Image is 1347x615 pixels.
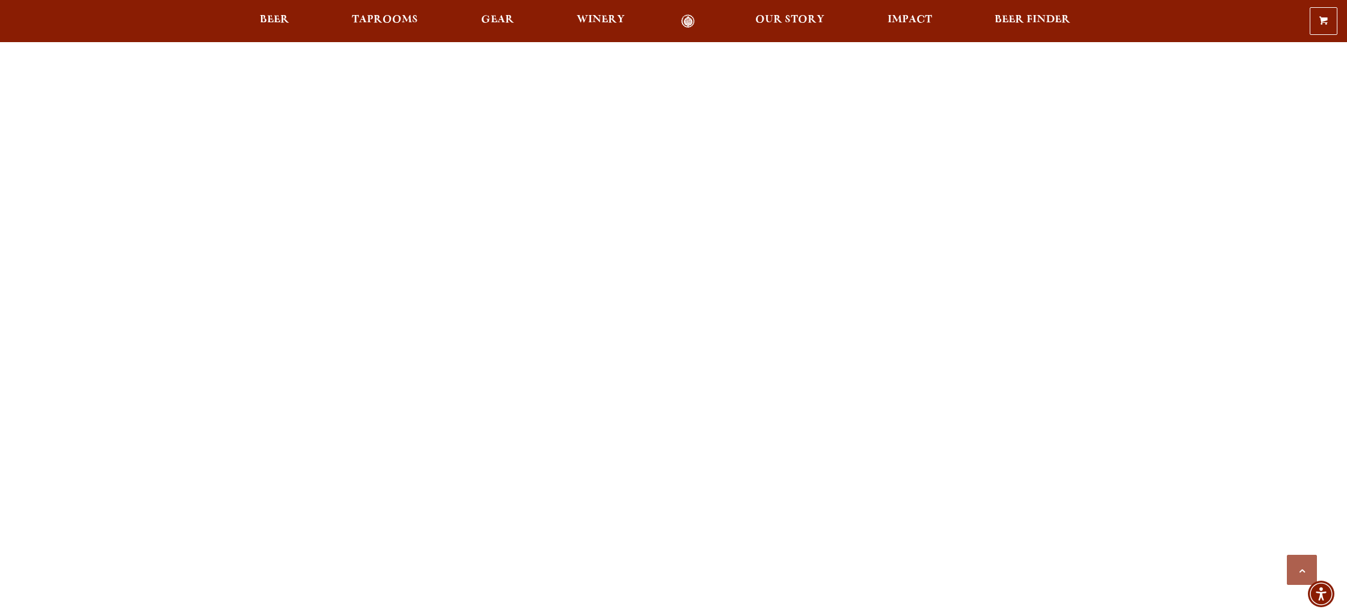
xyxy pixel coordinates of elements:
a: Scroll to top [1287,555,1317,585]
span: Beer Finder [995,15,1070,25]
a: Odell Home [665,14,710,28]
a: Taprooms [344,14,426,28]
a: Winery [569,14,633,28]
span: Taprooms [352,15,418,25]
div: Accessibility Menu [1308,581,1334,607]
span: Gear [481,15,514,25]
span: Our Story [755,15,824,25]
span: Impact [888,15,932,25]
a: Impact [880,14,940,28]
a: Beer Finder [987,14,1078,28]
a: Our Story [747,14,832,28]
span: Winery [577,15,625,25]
span: Beer [260,15,289,25]
a: Gear [473,14,522,28]
a: Beer [252,14,297,28]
